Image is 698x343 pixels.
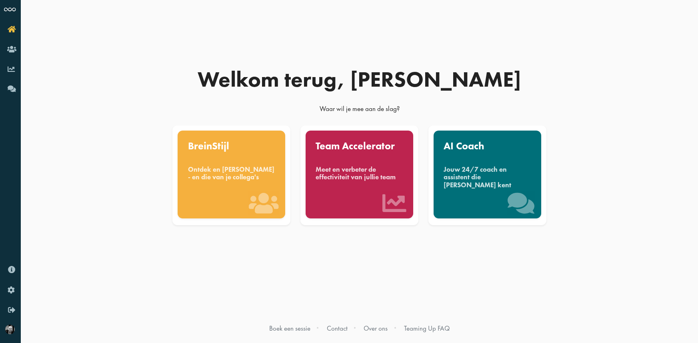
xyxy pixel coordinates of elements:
div: Ontdek en [PERSON_NAME] - en die van je collega's [188,166,275,181]
div: Welkom terug, [PERSON_NAME] [168,69,552,90]
div: Waar wil je mee aan de slag? [168,104,552,117]
a: Over ons [364,324,388,333]
a: Team Accelerator Meet en verbeter de effectiviteit van jullie team [299,125,420,225]
a: AI Coach Jouw 24/7 coach en assistent die [PERSON_NAME] kent [427,125,548,225]
div: Team Accelerator [316,141,403,151]
a: Contact [327,324,348,333]
a: Teaming Up FAQ [404,324,450,333]
div: AI Coach [444,141,531,151]
div: BreinStijl [188,141,275,151]
a: Boek een sessie [269,324,310,333]
div: Jouw 24/7 coach en assistent die [PERSON_NAME] kent [444,166,531,189]
a: BreinStijl Ontdek en [PERSON_NAME] - en die van je collega's [171,125,292,225]
div: Meet en verbeter de effectiviteit van jullie team [316,166,403,181]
